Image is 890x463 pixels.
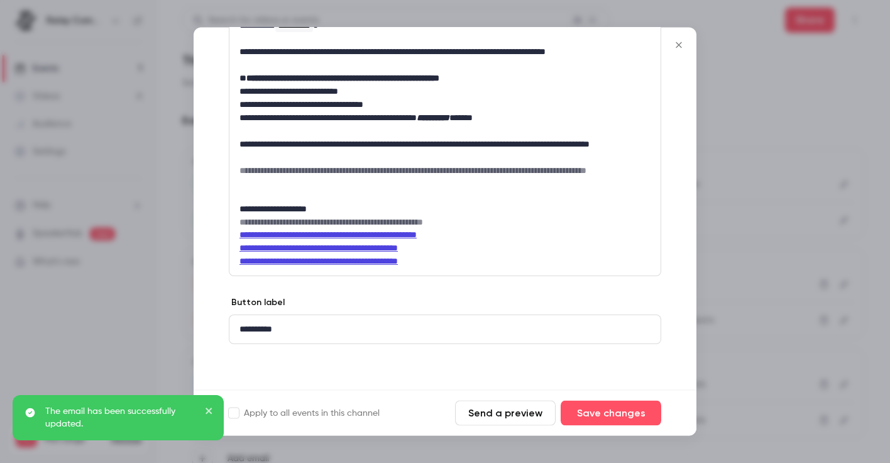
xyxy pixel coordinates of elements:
[561,401,661,426] button: Save changes
[45,405,196,430] p: The email has been successfully updated.
[229,297,285,310] label: Button label
[229,316,661,344] div: editor
[666,33,691,58] button: Close
[229,12,661,276] div: editor
[455,401,556,426] button: Send a preview
[205,405,214,420] button: close
[229,407,380,420] label: Apply to all events in this channel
